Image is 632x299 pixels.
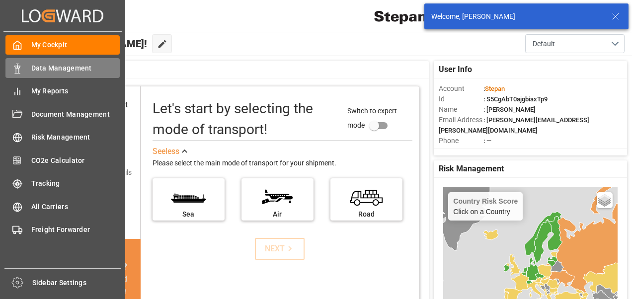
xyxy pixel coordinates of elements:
a: Layers [597,192,613,208]
span: User Info [439,64,472,75]
span: Tracking [31,178,120,189]
a: My Reports [5,81,120,101]
span: Document Management [31,109,120,120]
h4: Country Risk Score [453,197,518,205]
div: Road [335,209,397,220]
span: Switch to expert mode [347,107,397,129]
span: Default [533,39,555,49]
span: Phone [439,136,483,146]
button: open menu [525,34,625,53]
span: Risk Management [31,132,120,143]
div: Sea [158,209,220,220]
span: CO2e Calculator [31,155,120,166]
span: Freight Forwarder [31,224,120,235]
button: NEXT [255,238,305,260]
span: Name [439,104,483,115]
div: Please select the main mode of transport for your shipment. [153,157,412,169]
span: Email Address [439,115,483,125]
span: : [483,85,505,92]
span: : Shipper [483,148,508,155]
span: Stepan [485,85,505,92]
span: Account Type [439,146,483,156]
span: Data Management [31,63,120,74]
div: NEXT [265,243,295,255]
span: My Cockpit [31,40,120,50]
span: Risk Management [439,163,504,175]
div: Click on a Country [453,197,518,216]
span: Sidebar Settings [32,278,121,288]
div: Let's start by selecting the mode of transport! [153,98,338,140]
a: Document Management [5,104,120,124]
div: Welcome, [PERSON_NAME] [431,11,602,22]
span: : — [483,137,491,145]
a: Data Management [5,58,120,77]
span: : [PERSON_NAME][EMAIL_ADDRESS][PERSON_NAME][DOMAIN_NAME] [439,116,589,134]
span: My Reports [31,86,120,96]
a: All Carriers [5,197,120,216]
a: CO2e Calculator [5,150,120,170]
a: My Cockpit [5,35,120,55]
span: Account [439,83,483,94]
a: Freight Forwarder [5,220,120,239]
a: Risk Management [5,128,120,147]
div: Add shipping details [70,167,132,178]
span: : S5CgAbT0ajgbiaxTp9 [483,95,548,103]
img: Stepan_Company_logo.svg.png_1713531530.png [374,7,447,25]
a: Tracking [5,174,120,193]
div: Air [246,209,309,220]
span: Id [439,94,483,104]
span: : [PERSON_NAME] [483,106,536,113]
div: See less [153,146,179,157]
span: All Carriers [31,202,120,212]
